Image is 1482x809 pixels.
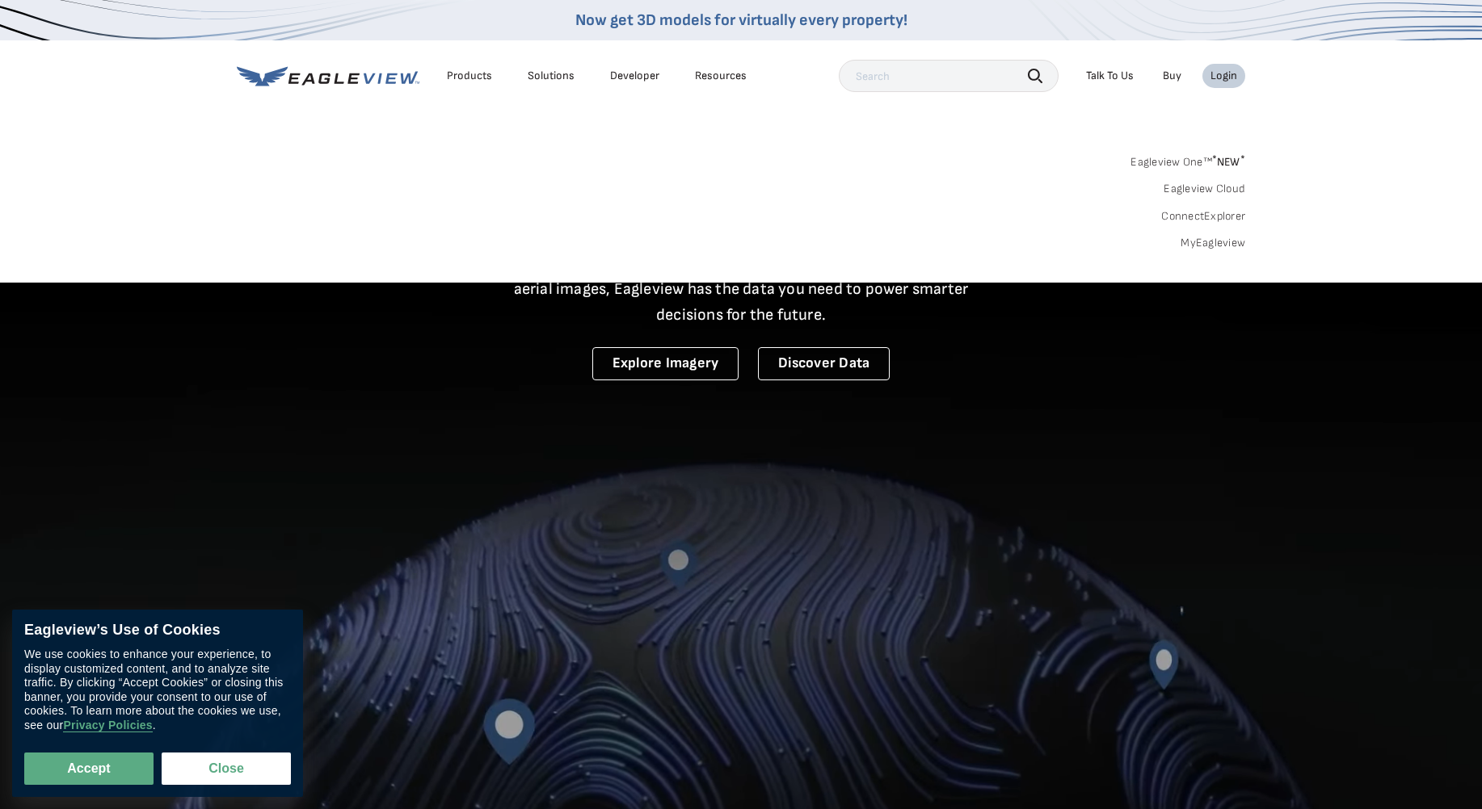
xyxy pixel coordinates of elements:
a: Now get 3D models for virtually every property! [575,10,907,30]
button: Close [162,752,291,785]
a: MyEagleview [1181,236,1245,250]
span: NEW [1212,155,1245,169]
a: Eagleview One™*NEW* [1130,150,1245,169]
div: Talk To Us [1086,69,1134,83]
p: A new era starts here. Built on more than 3.5 billion high-resolution aerial images, Eagleview ha... [494,250,988,328]
div: Solutions [528,69,575,83]
input: Search [839,60,1059,92]
a: Privacy Policies [63,719,152,732]
a: Discover Data [758,347,890,380]
div: We use cookies to enhance your experience, to display customized content, and to analyze site tra... [24,648,291,732]
div: Products [447,69,492,83]
a: Eagleview Cloud [1164,182,1245,196]
a: Buy [1163,69,1181,83]
button: Accept [24,752,154,785]
a: Explore Imagery [592,347,739,380]
div: Eagleview’s Use of Cookies [24,622,291,639]
div: Resources [695,69,747,83]
div: Login [1210,69,1237,83]
a: Developer [610,69,659,83]
a: ConnectExplorer [1161,209,1245,224]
